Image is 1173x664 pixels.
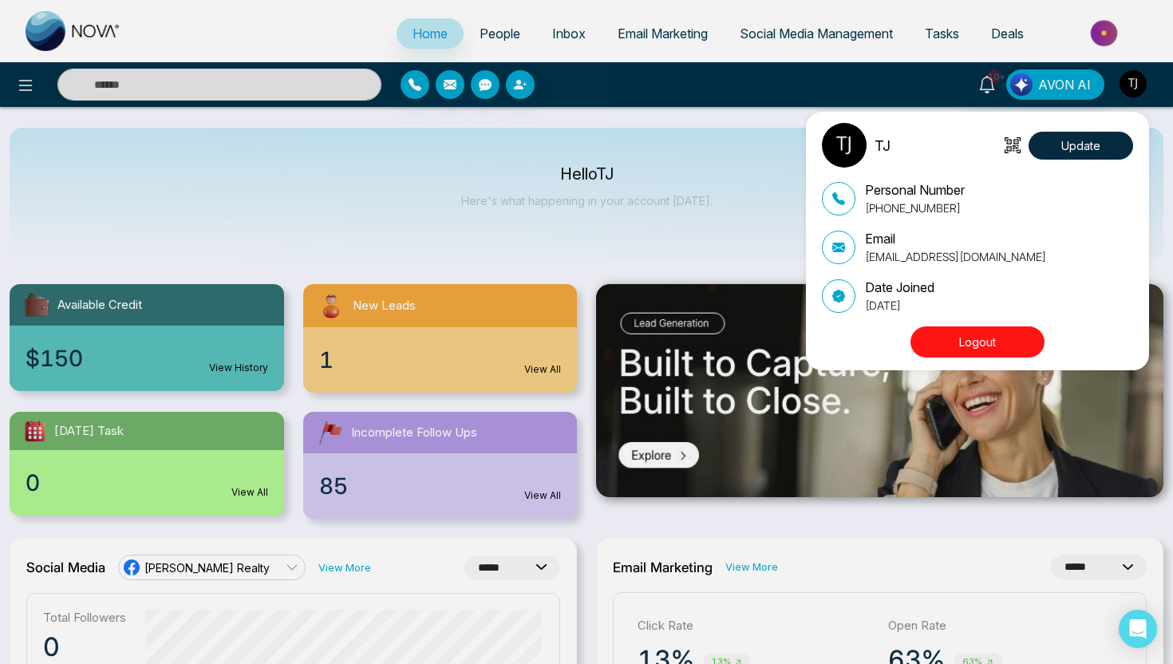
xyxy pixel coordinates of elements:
[865,278,934,297] p: Date Joined
[910,326,1045,358] button: Logout
[865,248,1046,265] p: [EMAIL_ADDRESS][DOMAIN_NAME]
[1119,610,1157,648] div: Open Intercom Messenger
[865,200,965,216] p: [PHONE_NUMBER]
[865,229,1046,248] p: Email
[875,135,891,156] p: TJ
[1029,132,1133,160] button: Update
[865,180,965,200] p: Personal Number
[865,297,934,314] p: [DATE]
